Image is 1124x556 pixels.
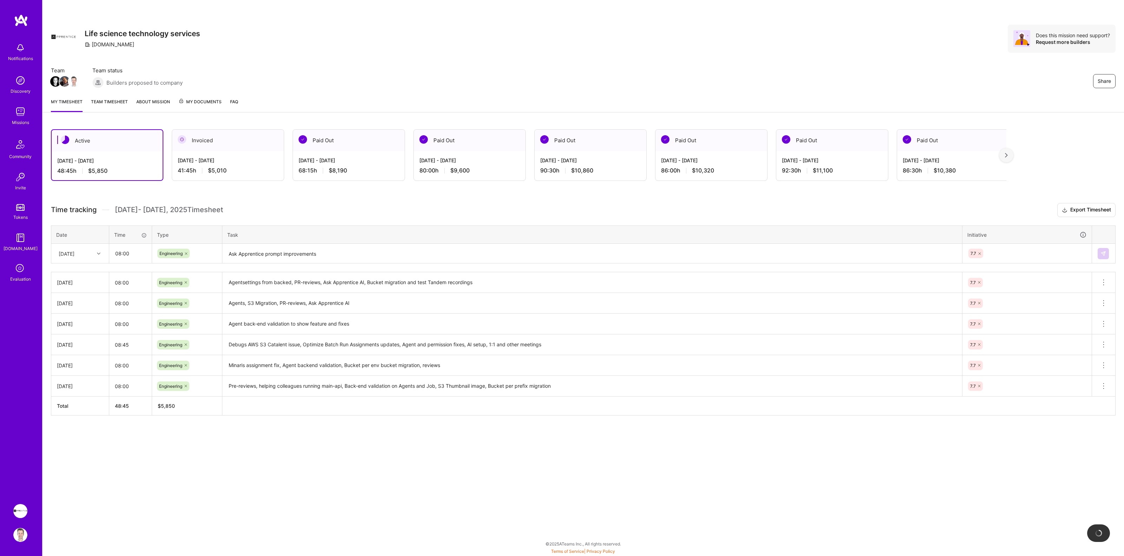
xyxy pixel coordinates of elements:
img: Paid Out [299,135,307,144]
span: $10,320 [692,167,714,174]
div: Paid Out [897,130,1009,151]
textarea: Minaris assignment fix, Agent backend validation, Bucket per env bucket migration, reviews [223,356,961,375]
div: [DATE] [57,362,103,369]
div: [DATE] - [DATE] [782,157,882,164]
img: Paid Out [661,135,669,144]
a: My Documents [178,98,222,112]
span: 7.7 [970,301,976,306]
span: $11,100 [813,167,833,174]
div: Paid Out [776,130,888,151]
span: 7.7 [970,342,976,347]
img: bell [13,41,27,55]
span: Engineering [159,280,182,285]
img: Active [61,136,69,144]
div: Invoiced [172,130,284,151]
a: Team timesheet [91,98,128,112]
img: Paid Out [782,135,790,144]
div: Active [52,130,163,151]
div: Evaluation [10,275,31,283]
div: [DATE] - [DATE] [903,157,1003,164]
input: HH:MM [110,244,151,263]
span: [DATE] - [DATE] , 2025 Timesheet [115,205,223,214]
img: tokens [16,204,25,211]
div: [DATE] [59,250,74,257]
img: Community [12,136,29,153]
img: Invite [13,170,27,184]
a: Team Member Avatar [51,76,60,87]
div: 80:00 h [419,167,520,174]
span: 7.7 [970,321,976,327]
i: icon Chevron [97,252,100,255]
div: [DATE] [57,382,103,390]
img: Team Member Avatar [59,76,70,87]
div: Time [114,231,147,238]
span: Team [51,67,78,74]
span: $9,600 [450,167,470,174]
div: [DATE] - [DATE] [178,157,278,164]
div: null [1098,248,1110,259]
a: Team Member Avatar [60,76,69,87]
i: icon Download [1062,207,1067,214]
div: Notifications [8,55,33,62]
span: Engineering [159,384,182,389]
textarea: Agentsettings from backed, PR-reviews, Ask Apprentice AI, Bucket migration and test Tandem record... [223,273,961,292]
div: [DATE] [57,341,103,348]
div: Paid Out [414,130,525,151]
span: $ 5,850 [158,403,175,409]
div: Paid Out [535,130,646,151]
th: Task [222,225,962,244]
span: $8,190 [329,167,347,174]
i: icon CompanyGray [85,42,90,47]
a: My timesheet [51,98,83,112]
img: logo [14,14,28,27]
span: Builders proposed to company [106,79,183,86]
th: Date [51,225,109,244]
img: Submit [1100,251,1106,256]
span: Engineering [159,363,182,368]
input: HH:MM [109,294,152,313]
div: 68:15 h [299,167,399,174]
div: [DATE] - [DATE] [57,157,157,164]
div: 86:30 h [903,167,1003,174]
img: Team Member Avatar [68,76,79,87]
span: $10,380 [934,167,956,174]
div: [DATE] [57,320,103,328]
span: $5,010 [208,167,227,174]
div: Request more builders [1036,39,1110,45]
textarea: Agent back-end validation to show feature and fixes [223,314,961,334]
div: Tokens [13,214,28,221]
div: © 2025 ATeams Inc., All rights reserved. [42,535,1124,552]
div: 90:30 h [540,167,641,174]
div: [DATE] - [DATE] [540,157,641,164]
img: discovery [13,73,27,87]
div: 92:30 h [782,167,882,174]
a: About Mission [136,98,170,112]
img: right [1005,153,1008,158]
div: Initiative [967,231,1087,239]
a: Team Member Avatar [69,76,78,87]
input: HH:MM [109,377,152,395]
div: Does this mission need support? [1036,32,1110,39]
button: Export Timesheet [1057,203,1116,217]
a: Privacy Policy [587,549,615,554]
span: Share [1098,78,1111,85]
img: guide book [13,231,27,245]
img: loading [1095,530,1102,537]
th: Total [51,397,109,416]
div: Invite [15,184,26,191]
div: Missions [12,119,29,126]
img: Company Logo [51,25,76,50]
input: HH:MM [109,335,152,354]
textarea: Agents, S3 Migration, PR-reviews, Ask Apprentice AI [223,294,961,313]
img: Invoiced [178,135,186,144]
img: User Avatar [13,528,27,542]
span: Engineering [159,342,182,347]
input: HH:MM [109,273,152,292]
span: 7.7 [970,280,976,285]
img: Apprentice: Life science technology services [13,504,27,518]
span: $10,860 [571,167,593,174]
div: [DATE] [57,279,103,286]
span: | [551,549,615,554]
img: teamwork [13,105,27,119]
div: 48:45 h [57,167,157,175]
